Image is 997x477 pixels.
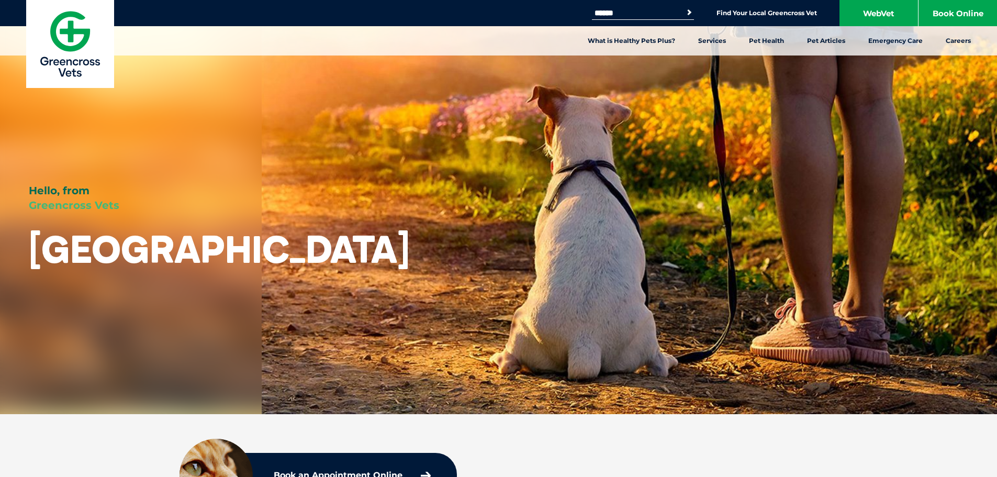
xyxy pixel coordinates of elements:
[934,26,982,56] a: Careers
[687,26,737,56] a: Services
[796,26,857,56] a: Pet Articles
[857,26,934,56] a: Emergency Care
[737,26,796,56] a: Pet Health
[29,228,410,270] h1: [GEOGRAPHIC_DATA]
[576,26,687,56] a: What is Healthy Pets Plus?
[29,199,119,212] span: Greencross Vets
[716,9,817,17] a: Find Your Local Greencross Vet
[29,184,89,197] span: Hello, from
[684,7,694,18] button: Search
